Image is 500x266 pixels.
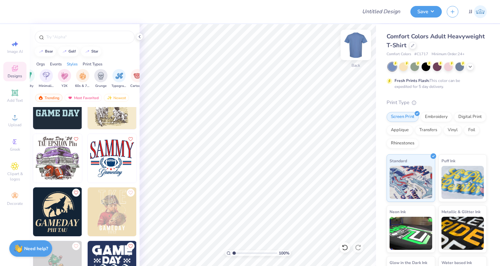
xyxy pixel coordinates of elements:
[50,61,62,67] div: Events
[415,125,441,135] div: Transfers
[62,50,67,54] img: trend_line.gif
[127,189,135,197] button: Like
[58,47,79,57] button: golf
[441,259,472,266] span: Water based Ink
[75,69,90,89] div: filter for 60s & 70s
[390,157,407,164] span: Standard
[88,187,137,236] img: 94549609-e473-48aa-8f54-a668c3fc6453
[91,50,98,53] div: star
[395,78,476,90] div: This color can be expedited for 5 day delivery.
[81,47,101,57] button: star
[35,47,56,57] button: bear
[111,69,127,89] div: filter for Typography
[72,189,80,197] button: Like
[75,69,90,89] button: filter button
[130,69,145,89] div: filter for Cartoons
[94,69,107,89] div: filter for Grunge
[33,187,82,236] img: 99646bb8-c0d4-4255-bd5b-6f77e0f261dd
[8,122,21,128] span: Upload
[38,95,43,100] img: trending.gif
[64,94,102,102] div: Most Favorited
[127,242,135,250] button: Like
[72,135,80,143] button: Like
[95,84,106,89] span: Grunge
[414,52,428,57] span: # C1717
[464,125,479,135] div: Foil
[43,72,50,80] img: Minimalist Image
[82,134,131,183] img: bbda29fe-4f6c-4aa7-b5b4-05001bffe573
[104,94,129,102] div: Newest
[45,50,53,53] div: bear
[38,50,44,54] img: trend_line.gif
[58,69,71,89] button: filter button
[111,69,127,89] button: filter button
[387,125,413,135] div: Applique
[115,72,123,80] img: Typography Image
[111,84,127,89] span: Typography
[82,187,131,236] img: 4559f71f-46b3-4061-b03c-718a096b9ae1
[7,98,23,103] span: Add Text
[421,112,452,122] div: Embroidery
[10,147,20,152] span: Greek
[24,246,48,252] strong: Need help?
[61,72,68,80] img: Y2K Image
[387,138,419,148] div: Rhinestones
[39,84,54,89] span: Minimalist
[136,134,185,183] img: a4275d70-9868-4acc-8dc7-2307ac24f6e8
[387,99,487,106] div: Print Type
[441,217,484,250] img: Metallic & Glitter Ink
[443,125,462,135] div: Vinyl
[127,135,135,143] button: Like
[352,62,360,68] div: Back
[441,157,455,164] span: Puff Ink
[395,78,430,83] strong: Fresh Prints Flash:
[410,6,442,18] button: Save
[390,208,406,215] span: Neon Ink
[3,171,26,182] span: Clipart & logos
[7,49,23,54] span: Image AI
[390,166,432,199] img: Standard
[67,61,78,67] div: Styles
[432,52,465,57] span: Minimum Order: 24 +
[79,72,86,80] img: 60s & 70s Image
[62,84,67,89] span: Y2K
[88,134,137,183] img: f335d4c5-b251-4e9c-aaae-cb4c4ef0babd
[97,72,104,80] img: Grunge Image
[94,69,107,89] button: filter button
[68,50,76,53] div: golf
[136,187,185,236] img: b84c4e92-6cf6-4990-9fe7-059ae14d060f
[72,242,80,250] button: Like
[35,94,62,102] div: Trending
[387,32,485,49] span: Comfort Colors Adult Heavyweight T-Shirt
[58,69,71,89] div: filter for Y2K
[107,95,112,100] img: Newest.gif
[441,166,484,199] img: Puff Ink
[39,69,54,89] div: filter for Minimalist
[8,73,22,79] span: Designs
[83,61,103,67] div: Print Types
[387,52,411,57] span: Comfort Colors
[7,201,23,206] span: Decorate
[469,8,472,16] span: JJ
[357,5,405,18] input: Untitled Design
[343,32,369,58] img: Back
[75,84,90,89] span: 60s & 70s
[441,208,480,215] span: Metallic & Glitter Ink
[46,34,130,40] input: Try "Alpha"
[279,250,289,256] span: 100 %
[67,95,73,100] img: most_fav.gif
[390,259,427,266] span: Glow in the Dark Ink
[36,61,45,67] div: Orgs
[469,5,487,18] a: JJ
[387,112,419,122] div: Screen Print
[85,50,90,54] img: trend_line.gif
[454,112,486,122] div: Digital Print
[130,84,145,89] span: Cartoons
[134,72,141,80] img: Cartoons Image
[390,217,432,250] img: Neon Ink
[474,5,487,18] img: Jack January
[33,134,82,183] img: 860bf2d5-1602-49f5-9fea-cfbac34c3a5f
[39,69,54,89] button: filter button
[130,69,145,89] button: filter button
